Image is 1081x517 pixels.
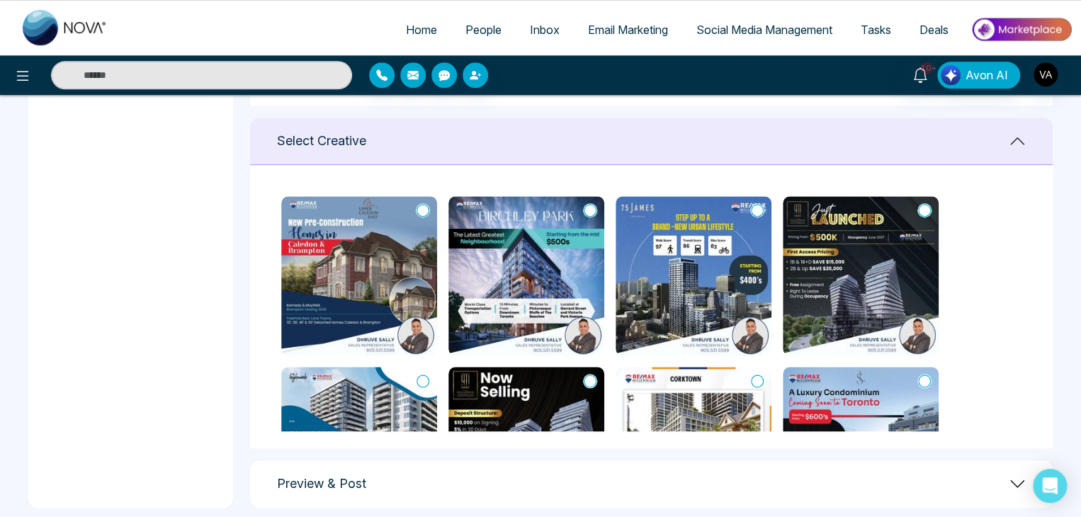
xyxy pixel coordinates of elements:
[277,476,366,492] h1: Preview & Post
[448,196,604,356] img: birchley34.jpg
[937,62,1020,89] button: Avon AI
[920,62,933,74] span: 10+
[861,23,891,37] span: Tasks
[919,23,949,37] span: Deals
[281,196,437,356] img: Upper CaledOn11.jpg
[941,65,961,85] img: Lead Flow
[905,16,963,43] a: Deals
[588,23,668,37] span: Email Marketing
[783,196,939,356] img: 900c10.jpg
[1033,469,1067,503] div: Open Intercom Messenger
[530,23,560,37] span: Inbox
[451,16,516,43] a: People
[465,23,502,37] span: People
[903,62,937,86] a: 10+
[1034,62,1058,86] img: User Avatar
[970,13,1072,45] img: Market-place.gif
[392,16,451,43] a: Home
[616,196,771,356] img: 75James0031.jpg
[682,16,847,43] a: Social Media Management
[277,133,366,149] h1: Select Creative
[516,16,574,43] a: Inbox
[574,16,682,43] a: Email Marketing
[966,67,1008,84] span: Avon AI
[847,16,905,43] a: Tasks
[406,23,437,37] span: Home
[23,10,108,45] img: Nova CRM Logo
[696,23,832,37] span: Social Media Management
